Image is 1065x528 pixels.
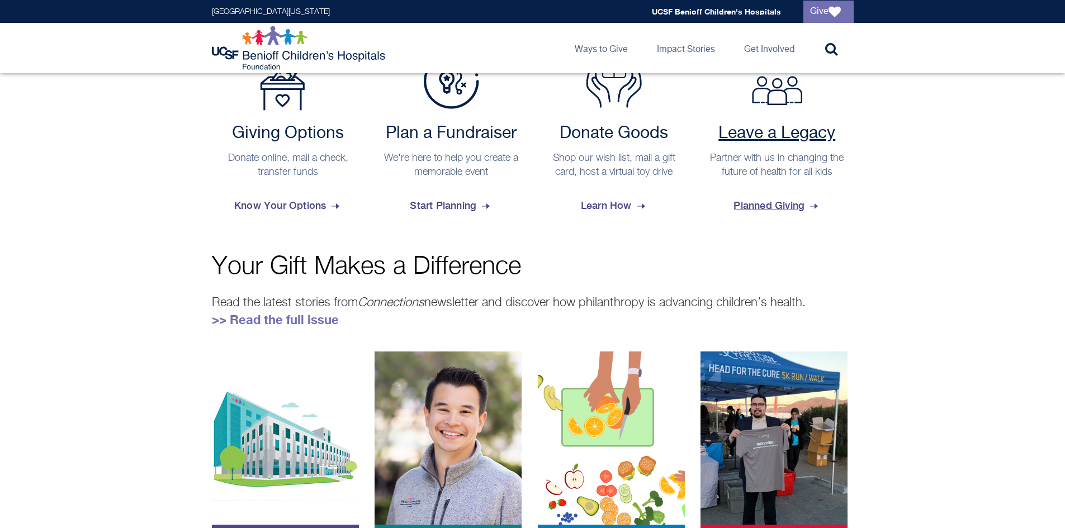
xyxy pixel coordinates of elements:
[212,51,365,221] a: Payment Options Giving Options Donate online, mail a check, transfer funds Know Your Options
[410,191,492,221] span: Start Planning
[212,254,854,279] p: Your Gift Makes a Difference
[212,8,330,16] a: [GEOGRAPHIC_DATA][US_STATE]
[234,191,342,221] span: Know Your Options
[538,51,691,221] a: Donate Goods Donate Goods Shop our wish list, mail a gift card, host a virtual toy drive Learn How
[212,293,854,329] p: Read the latest stories from newsletter and discover how philanthropy is advancing children’s hea...
[543,123,685,144] h2: Donate Goods
[803,1,854,23] a: Give
[700,51,854,221] a: Leave a Legacy Partner with us in changing the future of health for all kids Planned Giving
[733,191,820,221] span: Planned Giving
[652,7,781,16] a: UCSF Benioff Children's Hospitals
[212,312,339,327] a: >> Read the full issue
[217,123,359,144] h2: Giving Options
[706,151,848,179] p: Partner with us in changing the future of health for all kids
[358,297,424,309] em: Connections
[648,23,724,73] a: Impact Stories
[706,123,848,144] h2: Leave a Legacy
[380,151,522,179] p: We're here to help you create a memorable event
[217,151,359,179] p: Donate online, mail a check, transfer funds
[380,123,522,144] h2: Plan a Fundraiser
[375,51,528,221] a: Plan a Fundraiser Plan a Fundraiser We're here to help you create a memorable event Start Planning
[423,51,479,109] img: Plan a Fundraiser
[735,23,803,73] a: Get Involved
[586,51,642,108] img: Donate Goods
[212,26,388,70] img: Logo for UCSF Benioff Children's Hospitals Foundation
[260,51,316,111] img: Payment Options
[543,151,685,179] p: Shop our wish list, mail a gift card, host a virtual toy drive
[566,23,637,73] a: Ways to Give
[581,191,647,221] span: Learn How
